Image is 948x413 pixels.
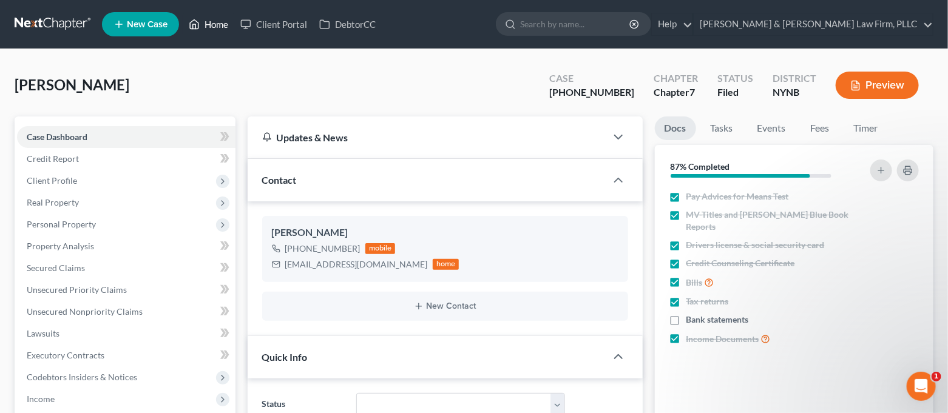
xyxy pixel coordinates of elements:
[183,13,234,35] a: Home
[907,372,936,401] iframe: Intercom live chat
[10,71,199,294] div: 🚨 Notice: MFA Filing Issue 🚨We’ve noticed some users are not receiving the MFA pop-up when filing...
[17,301,235,323] a: Unsecured Nonpriority Claims
[72,150,144,160] b: 10 full minutes
[313,13,382,35] a: DebtorCC
[27,350,104,360] span: Executory Contracts
[433,259,459,270] div: home
[671,161,730,172] strong: 87% Completed
[748,116,796,140] a: Events
[262,174,297,186] span: Contact
[27,175,77,186] span: Client Profile
[58,320,67,330] button: Gif picker
[27,132,87,142] span: Case Dashboard
[17,279,235,301] a: Unsecured Priority Claims
[19,96,189,132] div: We’ve noticed some users are not receiving the MFA pop-up when filing [DATE].
[686,333,759,345] span: Income Documents
[15,76,129,93] span: [PERSON_NAME]
[652,13,692,35] a: Help
[717,72,753,86] div: Status
[520,13,631,35] input: Search by name...
[655,116,696,140] a: Docs
[35,7,54,26] img: Profile image for Emma
[208,315,228,335] button: Send a message…
[932,372,941,381] span: 1
[27,219,96,229] span: Personal Property
[27,263,85,273] span: Secured Claims
[262,351,308,363] span: Quick Info
[773,86,816,99] div: NYNB
[17,126,235,148] a: Case Dashboard
[19,138,189,185] div: If you experience this issue, please wait at least between filing attempts to allow MFA to reset ...
[17,323,235,344] a: Lawsuits
[272,226,618,240] div: [PERSON_NAME]
[19,245,189,281] div: Our team is actively investigating this issue and will provide updates as soon as more informatio...
[27,306,143,317] span: Unsecured Nonpriority Claims
[77,320,87,330] button: Start recording
[262,131,592,144] div: Updates & News
[27,284,127,295] span: Unsecured Priority Claims
[27,372,137,382] span: Codebtors Insiders & Notices
[10,71,233,321] div: Emma says…
[285,258,428,270] div: [EMAIL_ADDRESS][DOMAIN_NAME]
[686,277,703,289] span: Bills
[38,320,48,330] button: Emoji picker
[773,72,816,86] div: District
[686,190,789,203] span: Pay Advices for Means Test
[27,153,79,164] span: Credit Report
[654,72,698,86] div: Chapter
[27,328,59,338] span: Lawsuits
[694,13,933,35] a: [PERSON_NAME] & [PERSON_NAME] Law Firm, PLLC
[8,5,31,28] button: go back
[549,72,634,86] div: Case
[234,13,313,35] a: Client Portal
[686,314,749,326] span: Bank statements
[801,116,839,140] a: Fees
[686,257,795,269] span: Credit Counseling Certificate
[17,344,235,366] a: Executory Contracts
[127,20,168,29] span: New Case
[59,6,138,15] h1: [PERSON_NAME]
[17,235,235,257] a: Property Analysis
[686,239,825,251] span: Drivers license & social security card
[689,86,695,98] span: 7
[17,257,235,279] a: Secured Claims
[19,79,161,89] b: 🚨 Notice: MFA Filing Issue 🚨
[686,295,729,307] span: Tax returns
[285,243,361,255] div: [PHONE_NUMBER]
[10,295,232,315] textarea: Message…
[213,5,235,27] div: Close
[844,116,888,140] a: Timer
[701,116,743,140] a: Tasks
[17,148,235,170] a: Credit Report
[549,86,634,99] div: [PHONE_NUMBER]
[27,394,55,404] span: Income
[27,241,94,251] span: Property Analysis
[190,5,213,28] button: Home
[59,15,121,27] p: Active 30m ago
[19,320,29,330] button: Upload attachment
[836,72,919,99] button: Preview
[717,86,753,99] div: Filed
[19,192,189,239] div: If you’ve had multiple failed attempts after waiting 10 minutes and need to file by the end of th...
[686,209,854,233] span: MV-Titles and [PERSON_NAME] Blue Book Reports
[27,197,79,207] span: Real Property
[365,243,396,254] div: mobile
[272,301,618,311] button: New Contact
[654,86,698,99] div: Chapter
